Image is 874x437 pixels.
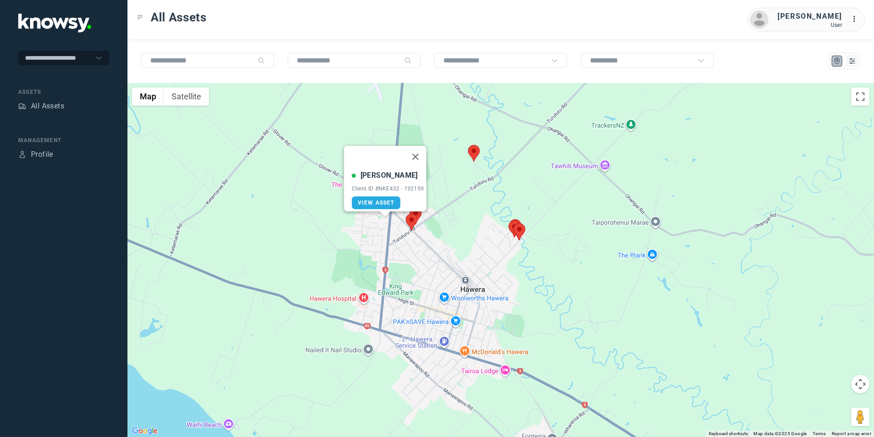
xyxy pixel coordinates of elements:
div: List [848,57,856,65]
a: Terms (opens in new tab) [813,431,826,436]
div: Profile [18,150,26,159]
div: Map [833,57,841,65]
div: Assets [18,102,26,110]
div: Toggle Menu [137,14,143,21]
button: Show satellite imagery [164,87,209,106]
div: [PERSON_NAME] [777,11,842,22]
button: Map camera controls [851,375,869,393]
div: : [851,14,862,26]
tspan: ... [852,15,861,22]
span: Map data ©2025 Google [753,431,807,436]
img: avatar.png [750,10,768,29]
button: Drag Pegman onto the map to open Street View [851,408,869,426]
a: AssetsAll Assets [18,101,64,112]
span: All Assets [151,9,207,26]
div: : [851,14,862,25]
div: Management [18,136,109,144]
a: View Asset [352,196,401,209]
div: User [777,22,842,28]
img: Google [130,425,160,437]
button: Keyboard shortcuts [709,431,748,437]
a: Open this area in Google Maps (opens a new window) [130,425,160,437]
div: Assets [18,88,109,96]
div: Search [258,57,265,64]
a: ProfileProfile [18,149,53,160]
div: Search [404,57,412,64]
a: Report a map error [832,431,871,436]
div: Client ID #NKE432 - 192159 [352,185,424,192]
div: All Assets [31,101,64,112]
span: View Asset [358,200,395,206]
button: Close [404,146,426,168]
button: Toggle fullscreen view [851,87,869,106]
div: Profile [31,149,53,160]
button: Show street map [132,87,164,106]
img: Application Logo [18,14,91,32]
div: [PERSON_NAME] [361,170,418,181]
